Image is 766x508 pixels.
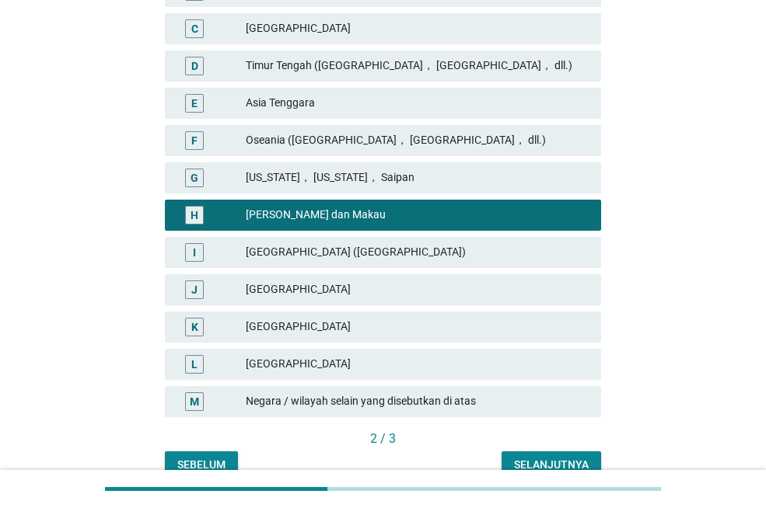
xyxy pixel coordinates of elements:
[246,318,589,336] div: [GEOGRAPHIC_DATA]
[191,169,198,186] div: G
[246,355,589,374] div: [GEOGRAPHIC_DATA]
[191,281,198,297] div: J
[502,451,601,479] button: Selanjutnya
[246,392,589,411] div: Negara / wilayah selain yang disebutkan di atas
[246,206,589,224] div: [PERSON_NAME] dan Makau
[246,131,589,150] div: Oseania ([GEOGRAPHIC_DATA]， [GEOGRAPHIC_DATA]， dll.)
[191,20,198,37] div: C
[165,451,238,479] button: Sebelum
[190,393,199,409] div: M
[246,169,589,187] div: [US_STATE]， [US_STATE]， Saipan
[177,457,226,473] div: Sebelum
[165,430,601,448] div: 2 / 3
[191,132,198,148] div: F
[193,244,196,260] div: I
[191,57,198,74] div: D
[246,19,589,38] div: [GEOGRAPHIC_DATA]
[246,57,589,75] div: Timur Tengah ([GEOGRAPHIC_DATA]， [GEOGRAPHIC_DATA]， dll.)
[191,95,198,111] div: E
[191,356,198,372] div: L
[246,243,589,262] div: [GEOGRAPHIC_DATA] ([GEOGRAPHIC_DATA])
[246,280,589,299] div: [GEOGRAPHIC_DATA]
[191,318,198,335] div: K
[246,94,589,113] div: Asia Tenggara
[514,457,589,473] div: Selanjutnya
[191,207,198,223] div: H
